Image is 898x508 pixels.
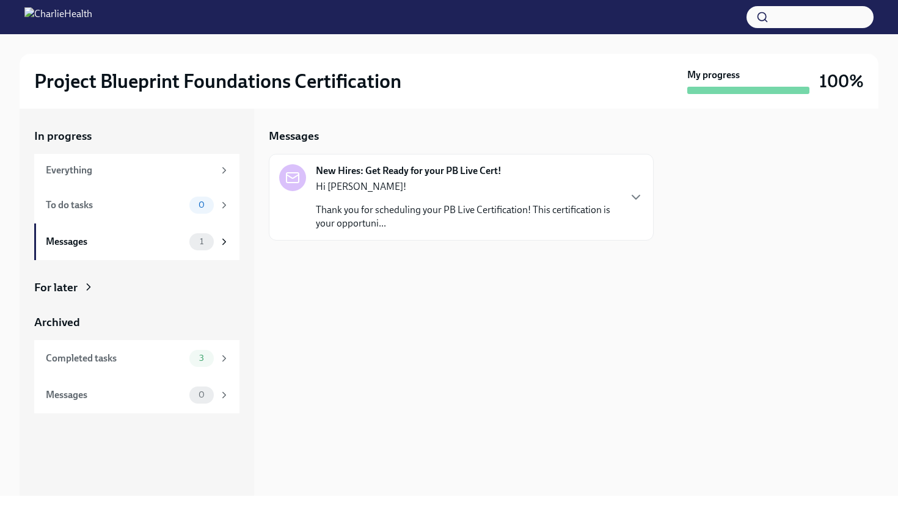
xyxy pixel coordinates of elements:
[34,377,239,413] a: Messages0
[46,164,214,177] div: Everything
[34,187,239,223] a: To do tasks0
[192,354,211,363] span: 3
[34,69,401,93] h2: Project Blueprint Foundations Certification
[46,198,184,212] div: To do tasks
[46,235,184,249] div: Messages
[687,68,740,82] strong: My progress
[191,390,212,399] span: 0
[34,128,239,144] a: In progress
[34,280,239,296] a: For later
[34,223,239,260] a: Messages1
[34,280,78,296] div: For later
[269,128,319,144] h5: Messages
[819,70,864,92] h3: 100%
[316,164,502,178] strong: New Hires: Get Ready for your PB Live Cert!
[24,7,92,27] img: CharlieHealth
[34,340,239,377] a: Completed tasks3
[46,388,184,402] div: Messages
[34,314,239,330] a: Archived
[316,203,619,230] p: Thank you for scheduling your PB Live Certification! This certification is your opportuni...
[34,154,239,187] a: Everything
[46,352,184,365] div: Completed tasks
[316,180,619,194] p: Hi [PERSON_NAME]!
[191,200,212,209] span: 0
[192,237,211,246] span: 1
